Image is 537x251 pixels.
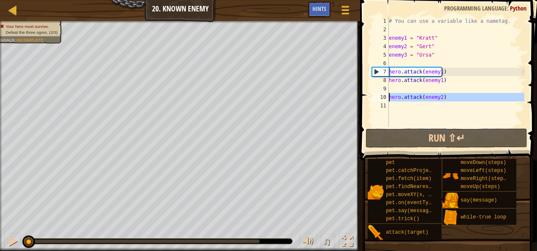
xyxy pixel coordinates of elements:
span: Programming language [444,4,507,12]
img: portrait.png [368,184,384,200]
img: portrait.png [442,193,458,209]
span: Python [510,4,526,12]
img: portrait.png [442,210,458,226]
span: pet.findNearestByType(type) [386,184,468,190]
div: 4 [372,42,389,51]
span: attack(target) [386,229,429,235]
div: 8 [372,76,389,85]
span: pet.trick() [386,216,419,222]
span: : [507,4,510,12]
div: 1 [372,17,389,25]
button: Show game menu [335,2,356,22]
span: while-true loop [461,214,506,220]
img: portrait.png [442,168,458,184]
button: Ctrl + P: Pause [4,234,21,251]
span: pet.say(message) [386,208,434,214]
span: : [14,38,16,42]
span: pet.on(eventType, handler) [386,200,465,206]
div: 5 [372,51,389,59]
div: 9 [372,85,389,93]
div: 10 [372,93,389,101]
div: 2 [372,25,389,34]
span: Defeat the three ogres. (2/3) [5,30,57,35]
button: Toggle fullscreen [339,234,356,251]
span: Hints [312,5,326,13]
span: moveDown(steps) [461,160,506,166]
div: 3 [372,34,389,42]
span: moveRight(steps) [461,176,509,182]
span: ♫ [323,235,331,248]
button: ♫ [321,234,335,251]
div: 11 [372,101,389,110]
span: moveUp(steps) [461,184,500,190]
span: moveLeft(steps) [461,168,506,174]
button: Run ⇧↵ [366,128,527,148]
span: pet.moveXY(x, y) [386,192,434,198]
div: 6 [372,59,389,68]
button: Adjust volume [300,234,317,251]
span: pet [386,160,395,166]
span: say(message) [461,197,497,203]
span: pet.fetch(item) [386,176,431,182]
span: Your hero must survive. [5,24,49,29]
span: Incomplete [16,38,43,42]
img: portrait.png [368,225,384,241]
span: pet.catchProjectile(arrow) [386,168,465,174]
div: 7 [372,68,389,76]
